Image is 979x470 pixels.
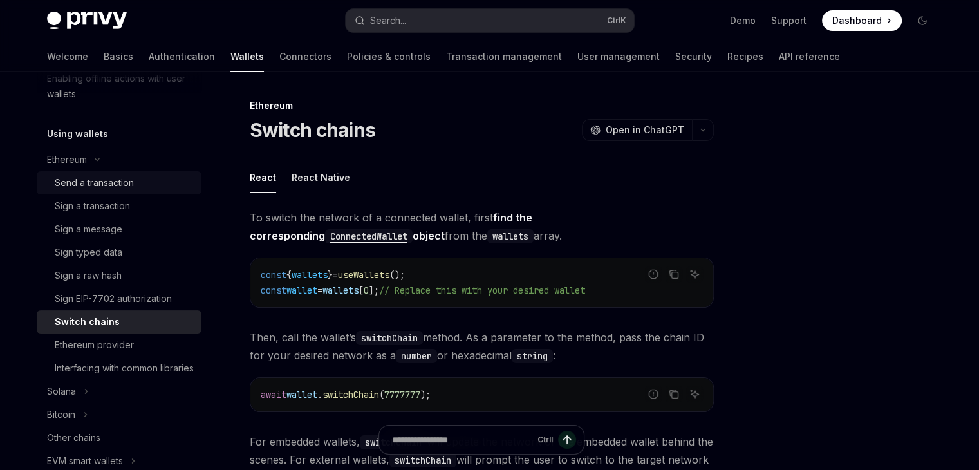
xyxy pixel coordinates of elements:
[47,12,127,30] img: dark logo
[558,431,576,449] button: Send message
[250,99,714,112] div: Ethereum
[364,285,369,296] span: 0
[286,285,317,296] span: wallet
[47,430,100,446] div: Other chains
[446,41,562,72] a: Transaction management
[389,269,405,281] span: ();
[292,162,350,193] div: React Native
[607,15,626,26] span: Ctrl K
[47,453,123,469] div: EVM smart wallets
[359,285,364,296] span: [
[230,41,264,72] a: Wallets
[37,426,201,449] a: Other chains
[55,245,122,260] div: Sign typed data
[37,310,201,334] a: Switch chains
[322,389,379,400] span: switchChain
[37,287,201,310] a: Sign EIP-7702 authorization
[37,241,201,264] a: Sign typed data
[322,285,359,296] span: wallets
[37,218,201,241] a: Sign a message
[261,389,286,400] span: await
[261,285,286,296] span: const
[55,337,134,353] div: Ethereum provider
[286,389,317,400] span: wallet
[55,314,120,330] div: Switch chains
[47,152,87,167] div: Ethereum
[37,264,201,287] a: Sign a raw hash
[727,41,763,72] a: Recipes
[912,10,933,31] button: Toggle dark mode
[37,334,201,357] a: Ethereum provider
[379,389,384,400] span: (
[666,266,682,283] button: Copy the contents from the code block
[250,118,375,142] h1: Switch chains
[666,386,682,402] button: Copy the contents from the code block
[261,269,286,281] span: const
[347,41,431,72] a: Policies & controls
[582,119,692,141] button: Open in ChatGPT
[286,269,292,281] span: {
[250,162,276,193] div: React
[55,221,122,237] div: Sign a message
[328,269,333,281] span: }
[37,380,201,403] button: Toggle Solana section
[47,41,88,72] a: Welcome
[55,268,122,283] div: Sign a raw hash
[822,10,902,31] a: Dashboard
[420,389,431,400] span: );
[392,426,532,454] input: Ask a question...
[333,269,338,281] span: =
[37,194,201,218] a: Sign a transaction
[279,41,331,72] a: Connectors
[338,269,389,281] span: useWallets
[55,198,130,214] div: Sign a transaction
[292,269,328,281] span: wallets
[55,175,134,191] div: Send a transaction
[686,386,703,402] button: Ask AI
[771,14,807,27] a: Support
[346,9,634,32] button: Open search
[250,211,532,242] a: find the correspondingConnectedWalletobject
[47,407,75,422] div: Bitcoin
[55,291,172,306] div: Sign EIP-7702 authorization
[37,357,201,380] a: Interfacing with common libraries
[645,266,662,283] button: Report incorrect code
[37,171,201,194] a: Send a transaction
[250,209,714,245] span: To switch the network of a connected wallet, first from the array.
[370,13,406,28] div: Search...
[37,403,201,426] button: Toggle Bitcoin section
[384,389,420,400] span: 7777777
[779,41,840,72] a: API reference
[37,148,201,171] button: Toggle Ethereum section
[317,389,322,400] span: .
[149,41,215,72] a: Authentication
[645,386,662,402] button: Report incorrect code
[512,349,553,363] code: string
[369,285,379,296] span: ];
[606,124,684,136] span: Open in ChatGPT
[317,285,322,296] span: =
[250,328,714,364] span: Then, call the wallet’s method. As a parameter to the method, pass the chain ID for your desired ...
[325,229,413,243] code: ConnectedWallet
[730,14,756,27] a: Demo
[356,331,423,345] code: switchChain
[686,266,703,283] button: Ask AI
[675,41,712,72] a: Security
[487,229,534,243] code: wallets
[47,384,76,399] div: Solana
[577,41,660,72] a: User management
[379,285,585,296] span: // Replace this with your desired wallet
[832,14,882,27] span: Dashboard
[396,349,437,363] code: number
[47,126,108,142] h5: Using wallets
[55,361,194,376] div: Interfacing with common libraries
[104,41,133,72] a: Basics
